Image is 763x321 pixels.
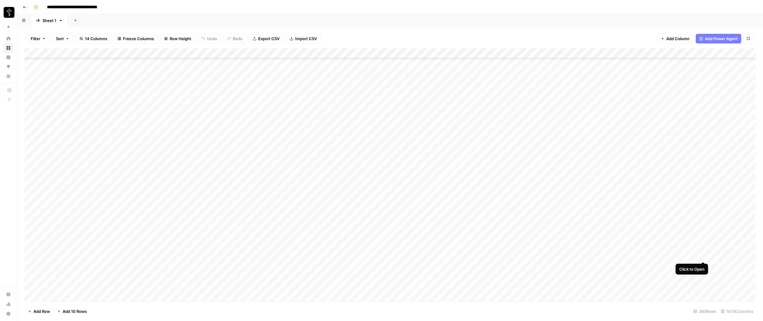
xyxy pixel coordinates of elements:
[54,307,90,316] button: Add 10 Rows
[4,309,13,319] button: Help + Support
[160,34,195,43] button: Row Height
[85,36,107,42] span: 14 Columns
[4,43,13,53] a: Browse
[27,34,50,43] button: Filter
[4,34,13,43] a: Home
[705,36,738,42] span: Add Power Agent
[76,34,111,43] button: 14 Columns
[170,36,191,42] span: Row Height
[286,34,321,43] button: Import CSV
[33,308,50,314] span: Add Row
[4,62,13,72] a: Opportunities
[719,307,756,316] div: 14/14 Columns
[295,36,317,42] span: Import CSV
[4,5,13,20] button: Workspace: LP Production Workloads
[249,34,283,43] button: Export CSV
[52,34,73,43] button: Sort
[224,34,246,43] button: Redo
[31,14,68,27] a: Sheet 1
[691,307,719,316] div: 280 Rows
[198,34,221,43] button: Undo
[24,307,54,316] button: Add Row
[56,36,64,42] span: Sort
[4,71,13,81] a: Your Data
[42,17,56,24] div: Sheet 1
[207,36,217,42] span: Undo
[666,36,690,42] span: Add Column
[4,290,13,299] a: Settings
[4,7,14,18] img: LP Production Workloads Logo
[4,299,13,309] a: Usage
[114,34,158,43] button: Freeze Columns
[4,52,13,62] a: Insights
[123,36,154,42] span: Freeze Columns
[233,36,242,42] span: Redo
[258,36,280,42] span: Export CSV
[63,308,87,314] span: Add 10 Rows
[31,36,40,42] span: Filter
[679,266,705,272] div: Click to Open
[696,34,741,43] button: Add Power Agent
[657,34,693,43] button: Add Column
